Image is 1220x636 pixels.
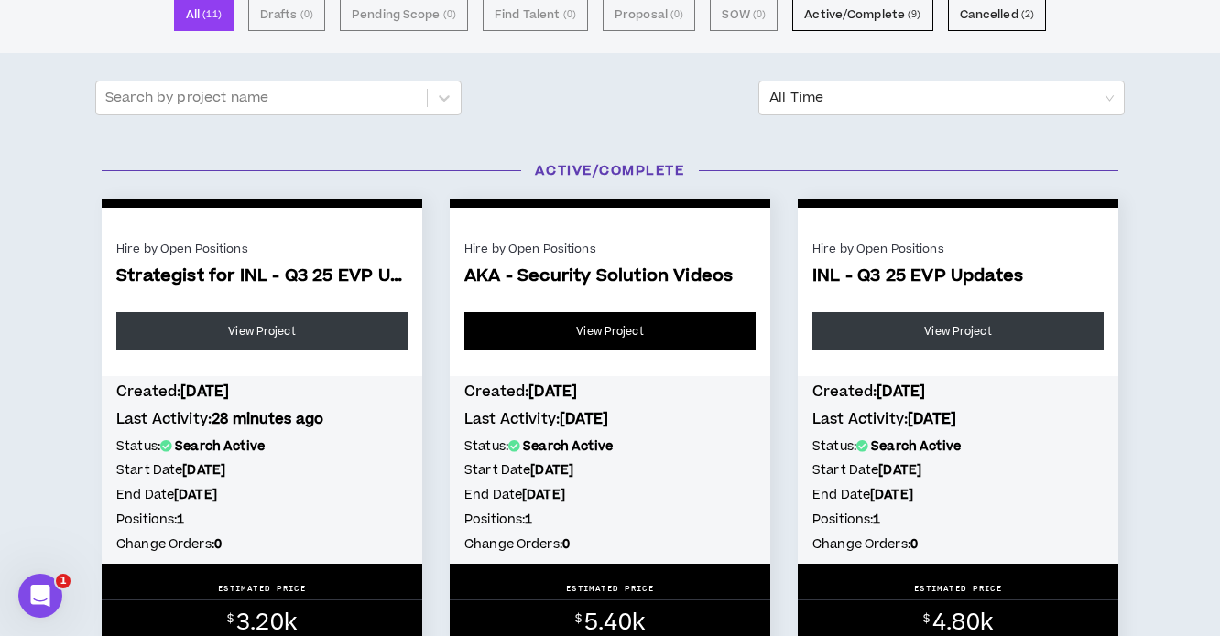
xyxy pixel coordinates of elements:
h5: Change Orders: [812,534,1104,555]
h4: Created: [812,382,1104,402]
small: ( 0 ) [563,6,576,23]
a: View Project [464,312,756,350]
small: ( 0 ) [670,6,683,23]
h5: Status: [812,437,1104,457]
b: [DATE] [560,409,608,429]
h5: Status: [464,437,756,457]
h4: Created: [116,382,408,402]
b: [DATE] [522,486,565,504]
h4: Last Activity: [812,409,1104,429]
h5: End Date [812,485,1104,505]
iframe: Intercom live chat [18,574,62,618]
h5: Positions: [116,510,408,530]
b: 1 [873,511,880,529]
b: [DATE] [878,461,921,480]
h5: End Date [464,485,756,505]
b: Search Active [175,437,265,456]
b: 0 [562,535,570,554]
b: [DATE] [174,486,217,504]
h5: Start Date [116,460,408,480]
h5: Change Orders: [464,534,756,555]
b: Search Active [523,437,613,456]
span: AKA - Security Solution Videos [464,266,756,287]
h4: Last Activity: [116,409,408,429]
b: 1 [177,511,184,529]
div: Hire by Open Positions [812,241,1104,257]
small: ( 0 ) [753,6,766,23]
b: 28 minutes ago [212,409,323,429]
sup: $ [923,611,930,627]
h4: Created: [464,382,756,402]
p: ESTIMATED PRICE [218,583,307,594]
b: [DATE] [908,409,956,429]
h5: Change Orders: [116,534,408,555]
span: 1 [56,574,71,588]
sup: $ [227,611,234,627]
div: Hire by Open Positions [116,241,408,257]
small: ( 9 ) [908,6,920,23]
span: All Time [769,81,1114,114]
small: ( 0 ) [443,6,456,23]
b: [DATE] [182,461,225,480]
sup: $ [575,611,582,627]
span: INL - Q3 25 EVP Updates [812,266,1104,287]
a: View Project [812,312,1104,350]
h4: Last Activity: [464,409,756,429]
a: View Project [116,312,408,350]
b: [DATE] [180,382,229,402]
b: [DATE] [528,382,577,402]
b: Search Active [871,437,961,456]
b: [DATE] [877,382,925,402]
h5: Positions: [464,510,756,530]
b: 0 [910,535,918,554]
h5: Status: [116,437,408,457]
span: Strategist for INL - Q3 25 EVP Updates [116,266,408,287]
p: ESTIMATED PRICE [914,583,1003,594]
h5: Start Date [464,460,756,480]
h5: Start Date [812,460,1104,480]
small: ( 0 ) [300,6,313,23]
h5: End Date [116,485,408,505]
b: [DATE] [530,461,573,480]
b: 1 [525,511,532,529]
small: ( 11 ) [202,6,222,23]
b: 0 [214,535,222,554]
small: ( 2 ) [1021,6,1034,23]
div: Hire by Open Positions [464,241,756,257]
p: ESTIMATED PRICE [566,583,655,594]
b: [DATE] [870,486,913,504]
h5: Positions: [812,510,1104,530]
h3: Active/Complete [88,161,1132,180]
